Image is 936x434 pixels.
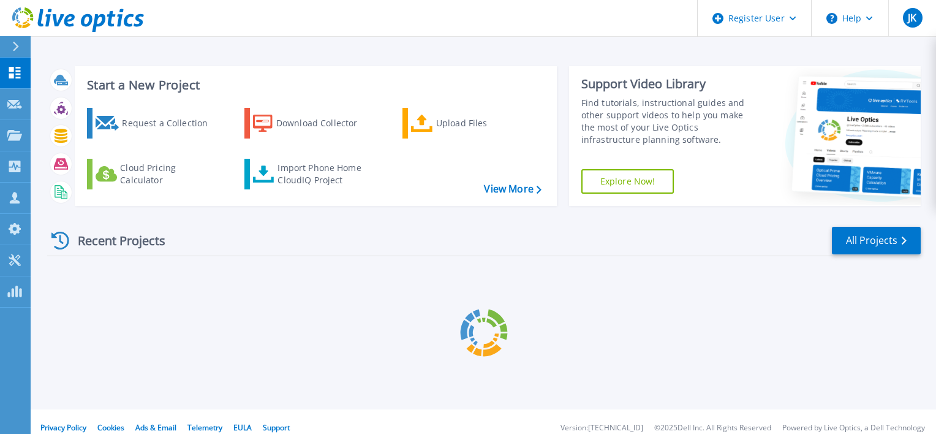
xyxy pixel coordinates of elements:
a: EULA [233,422,252,433]
a: Download Collector [244,108,381,139]
a: View More [484,183,541,195]
div: Upload Files [436,111,534,135]
li: © 2025 Dell Inc. All Rights Reserved [654,424,771,432]
li: Version: [TECHNICAL_ID] [560,424,643,432]
a: Cookies [97,422,124,433]
div: Find tutorials, instructional guides and other support videos to help you make the most of your L... [581,97,758,146]
a: Request a Collection [87,108,224,139]
div: Download Collector [276,111,374,135]
a: Ads & Email [135,422,176,433]
li: Powered by Live Optics, a Dell Technology [782,424,925,432]
div: Request a Collection [122,111,220,135]
a: Support [263,422,290,433]
a: Privacy Policy [40,422,86,433]
a: All Projects [832,227,921,254]
a: Telemetry [187,422,222,433]
div: Import Phone Home CloudIQ Project [277,162,373,186]
div: Recent Projects [47,226,182,256]
a: Explore Now! [581,169,674,194]
a: Cloud Pricing Calculator [87,159,224,189]
a: Upload Files [402,108,539,139]
div: Support Video Library [581,76,758,92]
span: JK [908,13,916,23]
h3: Start a New Project [87,78,541,92]
div: Cloud Pricing Calculator [120,162,218,186]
